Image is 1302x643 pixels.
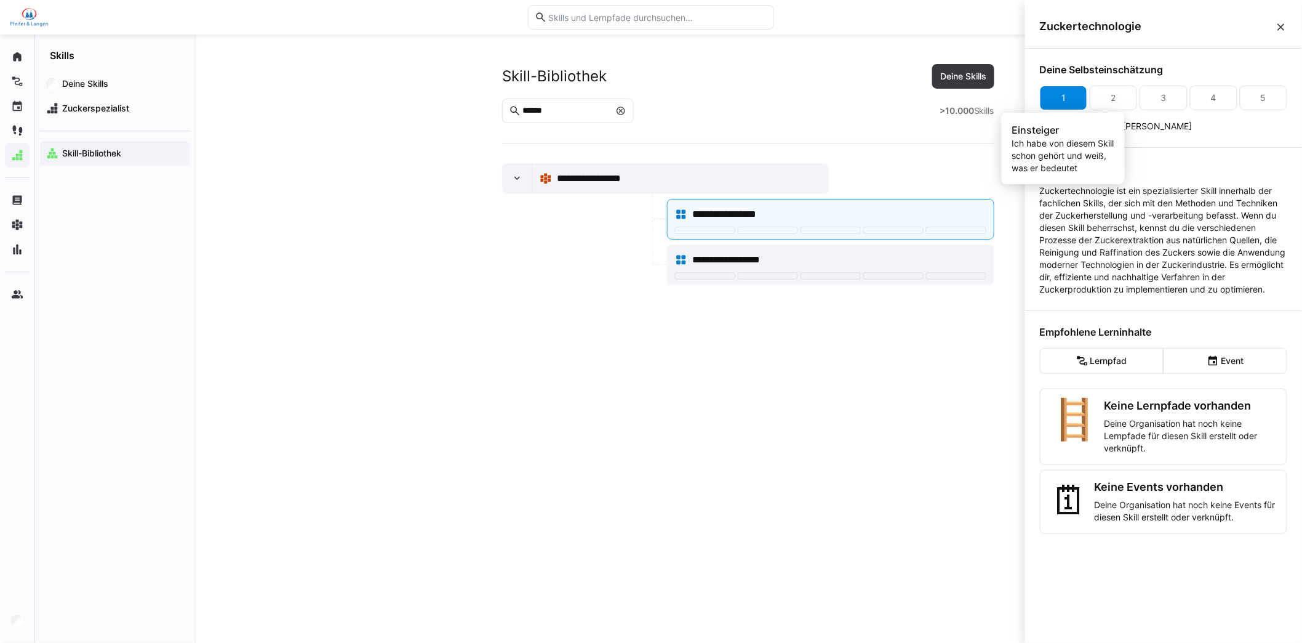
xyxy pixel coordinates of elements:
p: Zuckertechnologie ist ein spezialisierter Skill innerhalb der fachlichen Skills, der sich mit den... [1040,185,1287,296]
div: 4 [1211,92,1216,104]
span: Deine Skills [938,70,988,83]
div: Skills [940,105,994,117]
p: Deine Organisation hat noch keine Events für diesen Skill erstellt oder verknüpft. [1095,499,1277,524]
eds-button-option: Event [1164,348,1287,374]
p: 0 - [PERSON_NAME] [1109,120,1192,132]
div: 2 [1111,92,1116,104]
div: 🗓 [1050,480,1090,524]
p: Deine Organisation hat noch keine Lernpfade für diesen Skill erstellt oder verknüpft. [1104,418,1277,455]
div: 5 [1261,92,1266,104]
eds-button-option: Lernpfad [1040,348,1164,374]
p: Einsteiger [1012,123,1115,137]
input: Skills und Lernpfade durchsuchen… [547,12,767,23]
h4: Beschreibung [1040,163,1287,175]
h4: Empfohlene Lerninhalte [1040,326,1287,338]
h3: Keine Lernpfade vorhanden [1104,399,1277,413]
strong: >10.000 [940,105,974,116]
div: Skill-Bibliothek [502,67,607,86]
div: 1 [1061,92,1066,104]
p: Ich habe von diesem Skill schon gehört und weiß, was er bedeutet [1012,137,1115,174]
h3: Keine Events vorhanden [1095,480,1277,494]
button: Deine Skills [932,64,994,89]
div: 3 [1161,92,1167,104]
span: Zuckertechnologie [1040,20,1275,33]
h4: Deine Selbsteinschätzung [1040,63,1287,76]
div: 🪜 [1050,399,1100,455]
span: Zuckerspezialist [60,102,183,115]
